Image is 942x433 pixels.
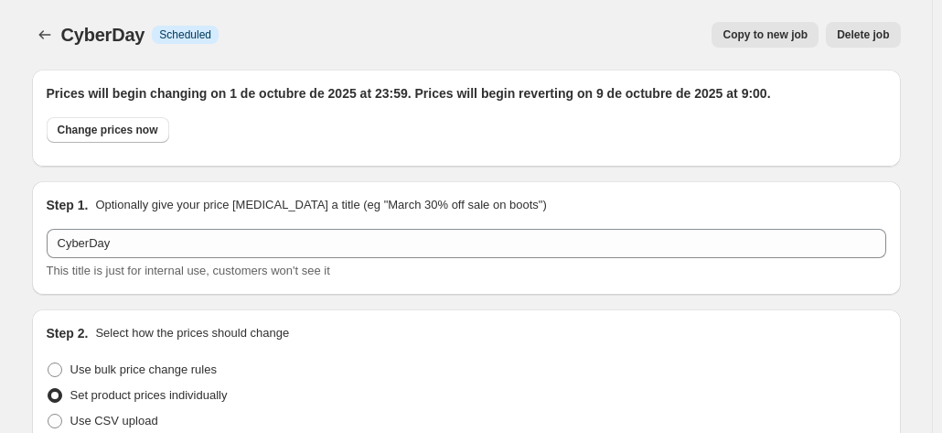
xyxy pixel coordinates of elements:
[826,22,900,48] button: Delete job
[837,27,889,42] span: Delete job
[95,196,546,214] p: Optionally give your price [MEDICAL_DATA] a title (eg "March 30% off sale on boots")
[61,25,145,45] span: CyberDay
[70,388,228,402] span: Set product prices individually
[712,22,819,48] button: Copy to new job
[70,363,217,376] span: Use bulk price change rules
[47,84,886,103] h2: Prices will begin changing on 1 de octubre de 2025 at 23:59. Prices will begin reverting on 9 de ...
[47,117,169,143] button: Change prices now
[47,264,330,277] span: This title is just for internal use, customers won't see it
[159,27,211,42] span: Scheduled
[32,22,58,48] button: Price change jobs
[47,229,886,258] input: 30% off holiday sale
[47,196,89,214] h2: Step 1.
[70,414,158,428] span: Use CSV upload
[58,123,158,137] span: Change prices now
[723,27,808,42] span: Copy to new job
[47,324,89,342] h2: Step 2.
[95,324,289,342] p: Select how the prices should change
